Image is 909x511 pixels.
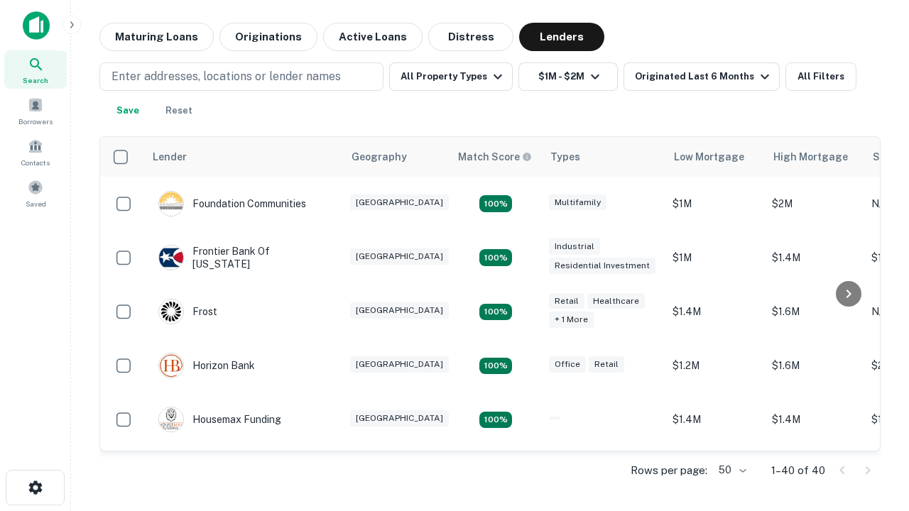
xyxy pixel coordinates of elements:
[549,258,655,274] div: Residential Investment
[773,148,848,165] div: High Mortgage
[111,68,341,85] p: Enter addresses, locations or lender names
[99,62,383,91] button: Enter addresses, locations or lender names
[4,92,67,130] a: Borrowers
[838,397,909,466] iframe: Chat Widget
[635,68,773,85] div: Originated Last 6 Months
[765,231,864,285] td: $1.4M
[549,356,586,373] div: Office
[158,191,306,216] div: Foundation Communities
[479,195,512,212] div: Matching Properties: 4, hasApolloMatch: undefined
[350,356,449,373] div: [GEOGRAPHIC_DATA]
[771,462,825,479] p: 1–40 of 40
[105,97,151,125] button: Save your search to get updates of matches that match your search criteria.
[665,392,765,446] td: $1.4M
[542,137,665,177] th: Types
[158,353,255,378] div: Horizon Bank
[323,23,423,51] button: Active Loans
[159,246,183,270] img: picture
[587,293,645,309] div: Healthcare
[158,299,217,324] div: Frost
[219,23,317,51] button: Originations
[665,339,765,392] td: $1.2M
[159,300,183,324] img: picture
[158,407,281,432] div: Housemax Funding
[23,11,50,40] img: capitalize-icon.png
[785,62,856,91] button: All Filters
[144,137,343,177] th: Lender
[549,312,594,328] div: + 1 more
[99,23,214,51] button: Maturing Loans
[350,410,449,427] div: [GEOGRAPHIC_DATA]
[518,62,618,91] button: $1M - $2M
[665,446,765,500] td: $1.4M
[428,23,513,51] button: Distress
[765,339,864,392] td: $1.6M
[765,446,864,500] td: $1.6M
[159,353,183,378] img: picture
[665,285,765,339] td: $1.4M
[350,248,449,265] div: [GEOGRAPHIC_DATA]
[549,238,600,255] div: Industrial
[23,75,48,86] span: Search
[765,285,864,339] td: $1.6M
[624,62,780,91] button: Originated Last 6 Months
[479,358,512,375] div: Matching Properties: 4, hasApolloMatch: undefined
[4,174,67,212] a: Saved
[479,304,512,321] div: Matching Properties: 4, hasApolloMatch: undefined
[550,148,580,165] div: Types
[674,148,744,165] div: Low Mortgage
[4,50,67,89] a: Search
[343,137,450,177] th: Geography
[519,23,604,51] button: Lenders
[18,116,53,127] span: Borrowers
[549,293,584,309] div: Retail
[765,392,864,446] td: $1.4M
[765,137,864,177] th: High Mortgage
[713,460,749,480] div: 50
[159,407,183,432] img: picture
[153,148,187,165] div: Lender
[665,177,765,231] td: $1M
[4,133,67,171] a: Contacts
[21,157,50,168] span: Contacts
[158,245,329,270] div: Frontier Bank Of [US_STATE]
[631,462,707,479] p: Rows per page:
[765,177,864,231] td: $2M
[479,412,512,429] div: Matching Properties: 4, hasApolloMatch: undefined
[26,198,46,209] span: Saved
[450,137,542,177] th: Capitalize uses an advanced AI algorithm to match your search with the best lender. The match sco...
[352,148,407,165] div: Geography
[479,249,512,266] div: Matching Properties: 4, hasApolloMatch: undefined
[665,137,765,177] th: Low Mortgage
[589,356,624,373] div: Retail
[159,192,183,216] img: picture
[665,231,765,285] td: $1M
[350,194,449,211] div: [GEOGRAPHIC_DATA]
[549,194,606,211] div: Multifamily
[458,149,532,165] div: Capitalize uses an advanced AI algorithm to match your search with the best lender. The match sco...
[389,62,513,91] button: All Property Types
[350,302,449,319] div: [GEOGRAPHIC_DATA]
[458,149,529,165] h6: Match Score
[156,97,202,125] button: Reset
